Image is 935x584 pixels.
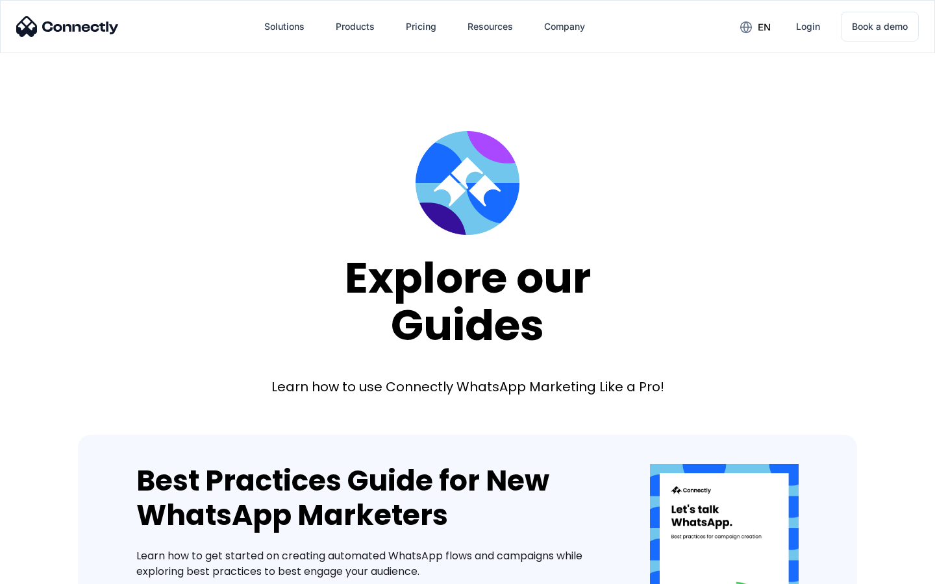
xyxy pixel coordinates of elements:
[467,18,513,36] div: Resources
[786,11,830,42] a: Login
[395,11,447,42] a: Pricing
[406,18,436,36] div: Pricing
[758,18,771,36] div: en
[264,18,305,36] div: Solutions
[345,254,591,348] div: Explore our Guides
[16,16,119,37] img: Connectly Logo
[796,18,820,36] div: Login
[271,378,664,396] div: Learn how to use Connectly WhatsApp Marketing Like a Pro!
[136,548,611,579] div: Learn how to get started on creating automated WhatsApp flows and campaigns while exploring best ...
[136,464,611,533] div: Best Practices Guide for New WhatsApp Marketers
[336,18,375,36] div: Products
[841,12,919,42] a: Book a demo
[544,18,585,36] div: Company
[26,561,78,579] ul: Language list
[13,561,78,579] aside: Language selected: English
